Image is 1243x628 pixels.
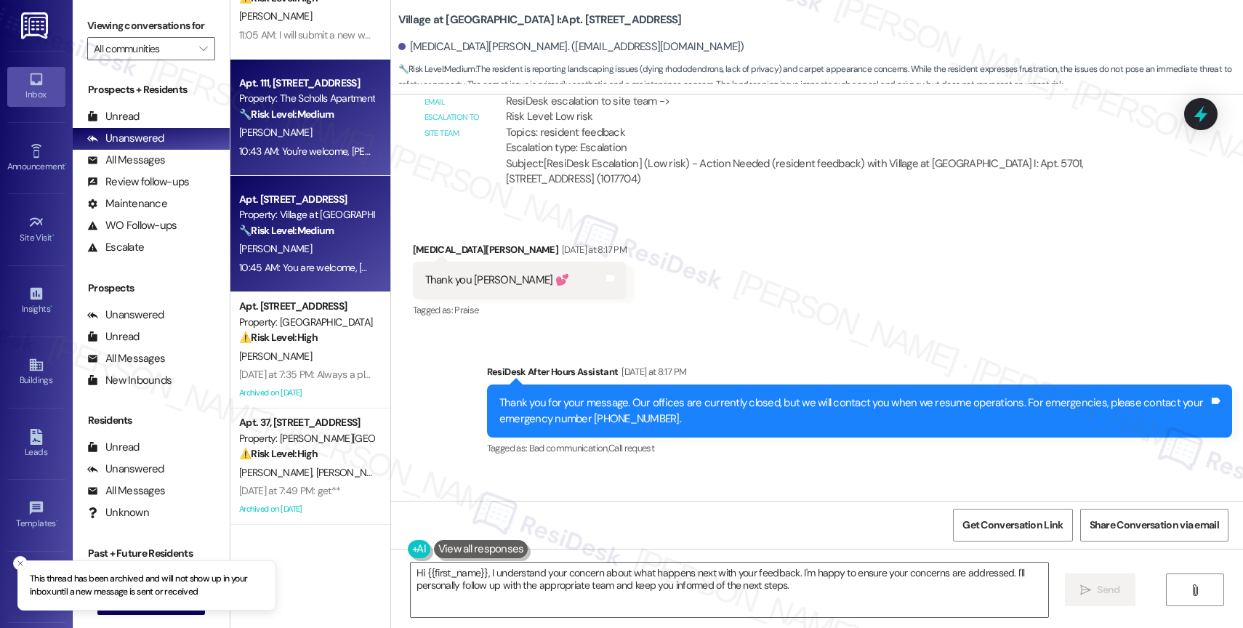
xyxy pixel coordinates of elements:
span: • [65,159,67,169]
div: Property: Village at [GEOGRAPHIC_DATA] I [239,207,374,222]
div: Residents [73,413,230,428]
div: [MEDICAL_DATA][PERSON_NAME]. ([EMAIL_ADDRESS][DOMAIN_NAME]) [398,39,744,55]
input: All communities [94,37,192,60]
span: [PERSON_NAME] [239,466,316,479]
div: Prospects + Residents [73,82,230,97]
div: 10:43 AM: You're welcome, [PERSON_NAME]! I'll let you know as soon as I hear back from the team. [239,145,651,158]
div: Review follow-ups [87,174,189,190]
div: ResiDesk escalation to site team -> Risk Level: Low risk Topics: resident feedback Escalation typ... [506,94,1146,156]
div: Unanswered [87,307,164,323]
div: Apt. 37, [STREET_ADDRESS] [239,415,374,430]
strong: 🔧 Risk Level: Medium [398,63,475,75]
span: • [50,302,52,312]
div: Apt. 111, [STREET_ADDRESS] [239,76,374,91]
div: Property: [GEOGRAPHIC_DATA] [239,315,374,330]
strong: ⚠️ Risk Level: High [239,331,318,344]
img: ResiDesk Logo [21,12,51,39]
div: Unanswered [87,462,164,477]
div: Apt. [STREET_ADDRESS] [239,299,374,314]
strong: 🔧 Risk Level: Medium [239,224,334,237]
span: : The resident is reporting landscaping issues (dying rhododendrons, lack of privacy) and carpet ... [398,62,1243,93]
span: [PERSON_NAME] [239,9,312,23]
b: Village at [GEOGRAPHIC_DATA] I: Apt. [STREET_ADDRESS] [398,12,682,28]
div: Apt. [STREET_ADDRESS] [239,192,374,207]
div: [MEDICAL_DATA][PERSON_NAME] [413,242,627,262]
div: All Messages [87,483,165,499]
span: Bad communication , [529,442,608,454]
strong: 🔧 Risk Level: Medium [239,108,334,121]
button: Close toast [13,556,28,571]
label: Viewing conversations for [87,15,215,37]
div: ResiDesk After Hours Assistant [487,364,1232,385]
a: Templates • [7,496,65,535]
a: Insights • [7,281,65,321]
strong: ⚠️ Risk Level: High [239,447,318,460]
div: All Messages [87,153,165,168]
div: 11:05 AM: I will submit a new work order if need be. Could you confirm whether maintenance has pe... [239,28,739,41]
span: Praise [454,304,478,316]
a: Leads [7,424,65,464]
div: Unread [87,329,140,345]
p: This thread has been archived and will not show up in your inbox until a new message is sent or r... [30,573,264,598]
div: Unanswered [87,131,164,146]
a: Account [7,567,65,606]
div: Prospects [73,281,230,296]
div: [DATE] at 8:17 PM [618,364,686,379]
button: Get Conversation Link [953,509,1072,542]
div: [DATE] at 7:49 PM: get** [239,484,340,497]
div: WO Follow-ups [87,218,177,233]
div: Subject: [ResiDesk Escalation] (Low risk) - Action Needed (resident feedback) with Village at [GE... [506,156,1146,188]
div: Tagged as: [487,438,1232,459]
span: [PERSON_NAME] [239,242,312,255]
div: Archived on [DATE] [238,500,375,518]
div: All Messages [87,351,165,366]
div: Archived on [DATE] [238,384,375,402]
div: Tagged as: [413,299,627,321]
div: New Inbounds [87,373,172,388]
div: Thank you [PERSON_NAME] 💕 [425,273,568,288]
i:  [199,43,207,55]
div: Unknown [87,505,149,520]
button: Share Conversation via email [1080,509,1228,542]
button: Send [1065,573,1135,606]
div: [DATE] at 7:35 PM: Always a pleasure, [PERSON_NAME]! [239,368,473,381]
div: Property: The Scholls Apartments [239,91,374,106]
a: Site Visit • [7,210,65,249]
div: Escalate [87,240,144,255]
span: [PERSON_NAME] [239,350,312,363]
div: Property: [PERSON_NAME][GEOGRAPHIC_DATA] [239,431,374,446]
span: Call request [608,442,654,454]
span: Get Conversation Link [962,518,1063,533]
div: Past + Future Residents [73,546,230,561]
textarea: Hi {{first_name}}, I understand your concern about what happens next with your feedback. I'm happ... [411,563,1048,617]
a: Buildings [7,353,65,392]
div: Email escalation to site team [425,94,481,141]
i:  [1189,584,1200,596]
div: [DATE] at 8:17 PM [558,242,627,257]
span: • [52,230,55,241]
span: • [56,516,58,526]
span: [PERSON_NAME] [315,466,388,479]
div: Thank you for your message. Our offices are currently closed, but we will contact you when we res... [499,395,1209,427]
div: Maintenance [87,196,167,212]
i:  [1080,584,1091,596]
span: [PERSON_NAME] [239,126,312,139]
div: Unread [87,109,140,124]
span: Share Conversation via email [1090,518,1219,533]
div: Unread [87,440,140,455]
a: Inbox [7,67,65,106]
div: 10:45 AM: You are welcome, [MEDICAL_DATA]! [239,261,434,274]
span: Send [1097,582,1119,597]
